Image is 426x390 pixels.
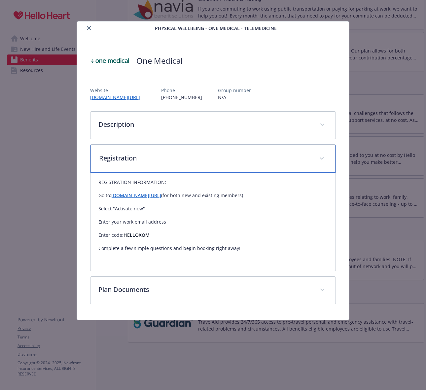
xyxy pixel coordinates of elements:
[98,192,328,199] p: Go to: (for both new and existing members)​
[155,25,277,32] span: Physical Wellbeing - One Medical - TeleMedicine
[98,218,328,226] p: Enter your work email address​
[124,232,150,238] strong: HELLOXOM
[90,145,336,173] div: Registration
[85,24,93,32] button: close
[98,120,312,129] p: Description
[99,153,311,163] p: Registration
[111,192,161,198] a: [DOMAIN_NAME][URL]
[218,87,251,94] p: Group number
[90,94,145,100] a: [DOMAIN_NAME][URL]
[98,205,328,213] p: Select "Activate now"​
[43,21,383,320] div: details for plan Physical Wellbeing - One Medical - TeleMedicine
[90,112,336,139] div: Description
[90,277,336,304] div: Plan Documents
[98,285,312,295] p: Plan Documents
[90,51,130,71] img: One Medical
[161,87,202,94] p: Phone
[218,94,251,101] p: N/A
[90,173,336,271] div: Registration
[98,178,328,186] p: REGISTRATION INFORMATION:
[136,55,183,66] h2: One Medical
[161,94,202,101] p: [PHONE_NUMBER]
[98,244,328,252] p: Complete a few simple questions and begin booking right away!
[98,231,328,239] p: Enter code: ​
[90,87,145,94] p: Website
